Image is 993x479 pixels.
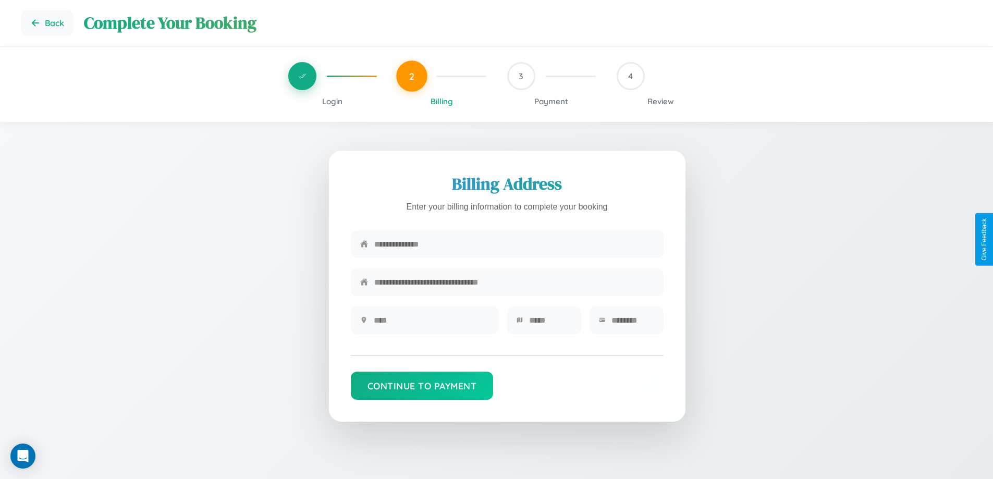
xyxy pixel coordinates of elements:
button: Go back [21,10,73,35]
span: Billing [431,96,453,106]
p: Enter your billing information to complete your booking [351,200,664,215]
h1: Complete Your Booking [84,11,972,34]
span: 2 [409,70,414,82]
span: 4 [628,71,633,81]
span: Payment [534,96,568,106]
div: Open Intercom Messenger [10,444,35,469]
div: Give Feedback [980,218,988,261]
span: 3 [519,71,523,81]
button: Continue to Payment [351,372,494,400]
span: Login [322,96,342,106]
span: Review [647,96,674,106]
h2: Billing Address [351,173,664,195]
